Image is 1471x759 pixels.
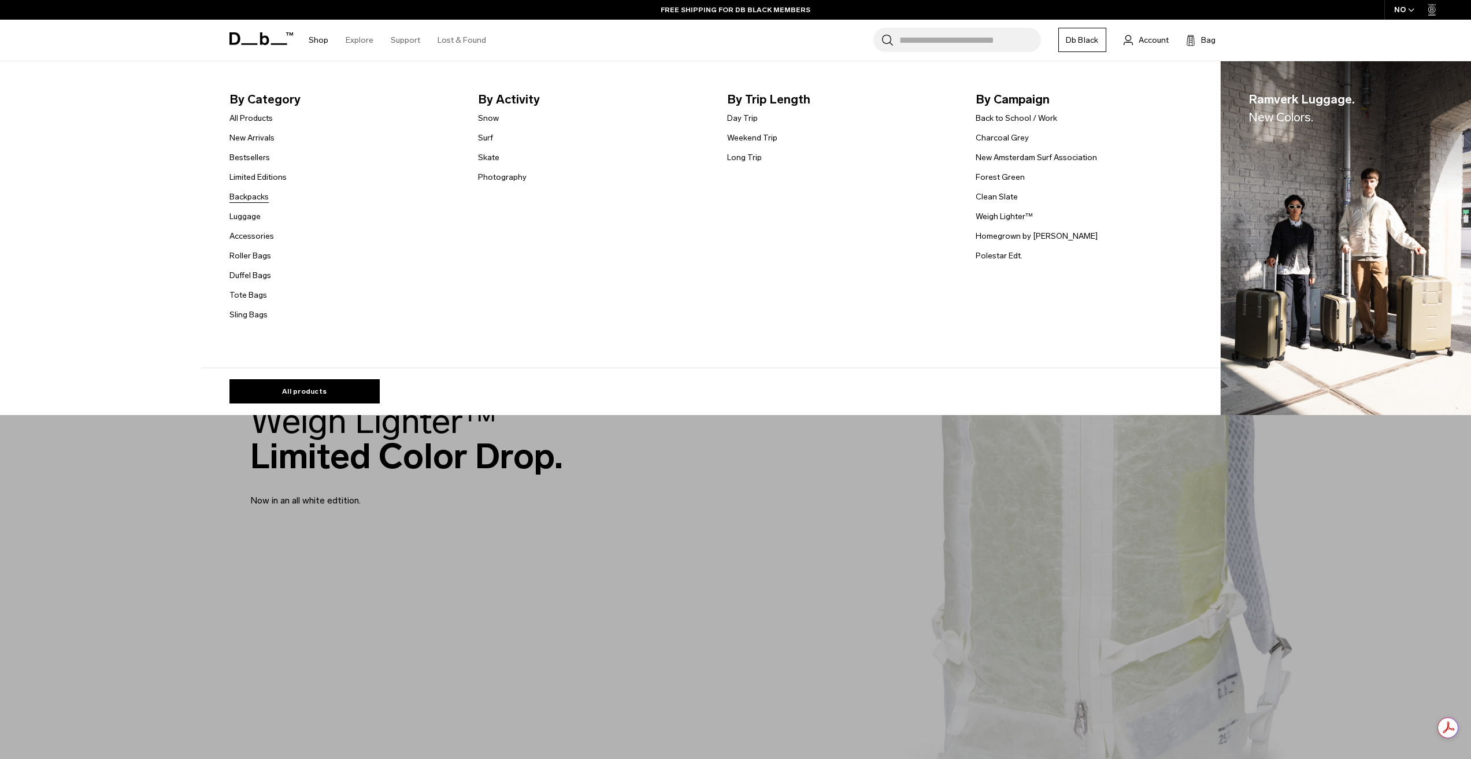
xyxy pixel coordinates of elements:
a: Charcoal Grey [976,132,1029,144]
a: Accessories [229,230,274,242]
a: Tote Bags [229,289,267,301]
a: Surf [478,132,493,144]
a: Skate [478,151,499,164]
span: Ramverk Luggage. [1248,90,1355,127]
a: Lost & Found [438,20,486,61]
a: Weekend Trip [727,132,777,144]
a: Roller Bags [229,250,271,262]
span: Bag [1201,34,1216,46]
a: Back to School / Work [976,112,1057,124]
span: By Trip Length [727,90,958,109]
a: New Amsterdam Surf Association [976,151,1097,164]
a: Bestsellers [229,151,270,164]
a: Weigh Lighter™ [976,210,1033,223]
a: Clean Slate [976,191,1018,203]
a: Polestar Edt. [976,250,1022,262]
a: Forest Green [976,171,1025,183]
a: Photography [478,171,527,183]
a: Shop [309,20,328,61]
a: Snow [478,112,499,124]
button: Bag [1186,33,1216,47]
span: By Campaign [976,90,1206,109]
a: All products [229,379,380,403]
a: Backpacks [229,191,269,203]
a: Sling Bags [229,309,268,321]
a: All Products [229,112,273,124]
a: Duffel Bags [229,269,271,282]
a: Support [391,20,420,61]
a: Homegrown by [PERSON_NAME] [976,230,1098,242]
a: Explore [346,20,373,61]
span: New Colors. [1248,110,1313,124]
span: Account [1139,34,1169,46]
a: Db Black [1058,28,1106,52]
a: New Arrivals [229,132,275,144]
nav: Main Navigation [300,20,495,61]
a: FREE SHIPPING FOR DB BLACK MEMBERS [661,5,810,15]
a: Day Trip [727,112,758,124]
a: Account [1124,33,1169,47]
a: Limited Editions [229,171,287,183]
a: Long Trip [727,151,762,164]
span: By Category [229,90,460,109]
span: By Activity [478,90,709,109]
a: Luggage [229,210,261,223]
